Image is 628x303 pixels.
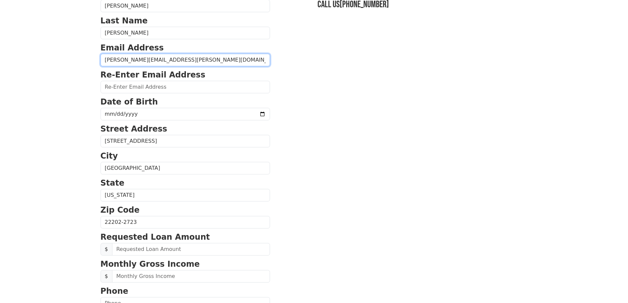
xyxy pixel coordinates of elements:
strong: Zip Code [101,205,140,215]
strong: Phone [101,287,129,296]
strong: Re-Enter Email Address [101,70,205,79]
input: Zip Code [101,216,270,228]
input: Email Address [101,54,270,66]
strong: State [101,178,125,188]
span: $ [101,243,112,256]
input: City [101,162,270,174]
input: Street Address [101,135,270,147]
input: Re-Enter Email Address [101,81,270,93]
strong: City [101,151,118,161]
strong: Date of Birth [101,97,158,106]
span: $ [101,270,112,283]
p: Monthly Gross Income [101,258,270,270]
strong: Last Name [101,16,148,25]
input: Monthly Gross Income [112,270,270,283]
input: Last Name [101,27,270,39]
strong: Email Address [101,43,164,52]
strong: Street Address [101,124,167,134]
input: Requested Loan Amount [112,243,270,256]
strong: Requested Loan Amount [101,232,210,242]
